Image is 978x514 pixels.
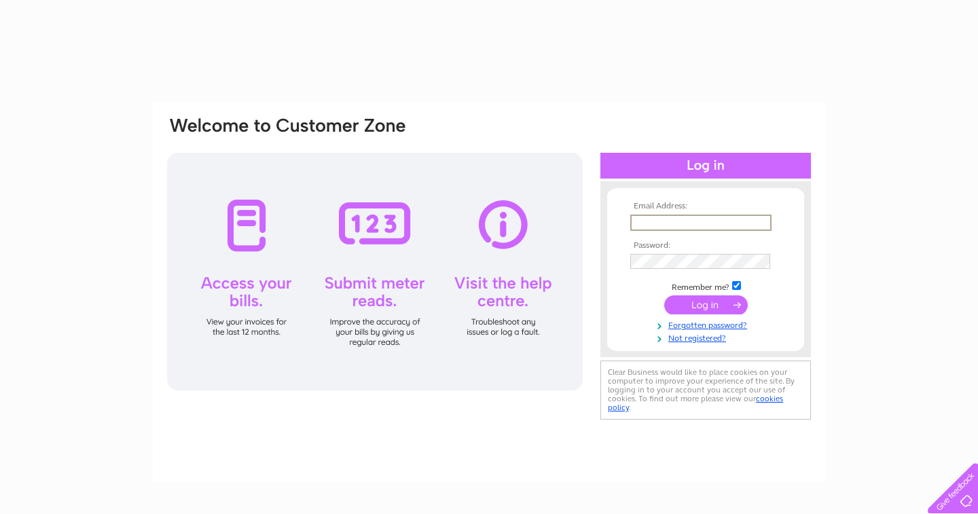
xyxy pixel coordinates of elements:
[627,202,784,211] th: Email Address:
[608,394,783,412] a: cookies policy
[630,331,784,344] a: Not registered?
[664,295,748,314] input: Submit
[600,361,811,420] div: Clear Business would like to place cookies on your computer to improve your experience of the sit...
[627,279,784,293] td: Remember me?
[627,241,784,251] th: Password:
[630,318,784,331] a: Forgotten password?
